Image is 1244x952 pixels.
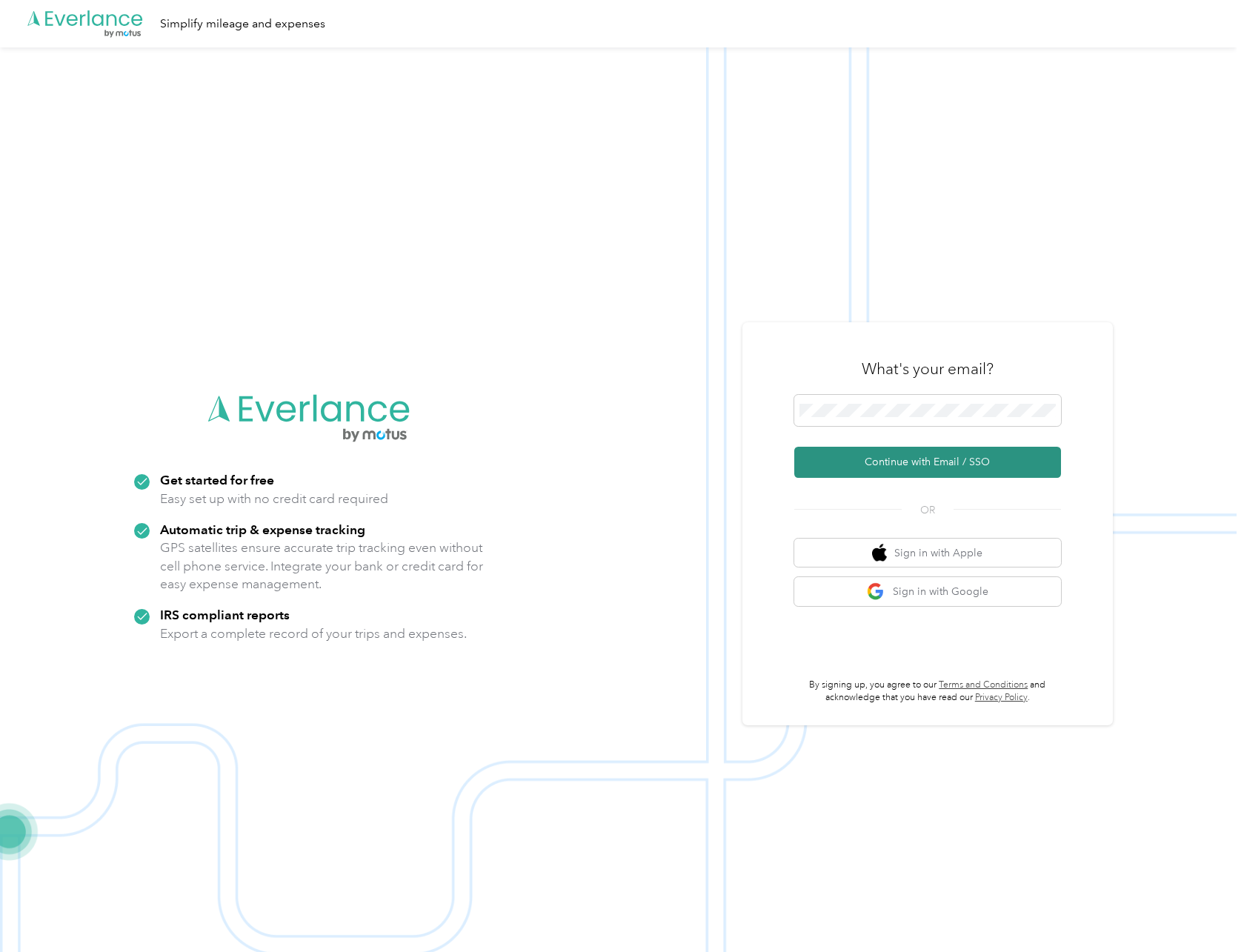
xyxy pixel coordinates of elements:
[862,359,994,379] h3: What's your email?
[160,539,484,593] p: GPS satellites ensure accurate trip tracking even without cell phone service. Integrate your bank...
[160,522,365,537] strong: Automatic trip & expense tracking
[975,692,1028,703] a: Privacy Policy
[160,490,388,508] p: Easy set up with no credit card required
[794,679,1061,705] p: By signing up, you agree to our and acknowledge that you have read our .
[160,607,290,622] strong: IRS compliant reports
[902,502,954,518] span: OR
[160,472,274,487] strong: Get started for free
[794,447,1061,478] button: Continue with Email / SSO
[867,582,885,601] img: google logo
[872,544,887,562] img: apple logo
[939,679,1028,690] a: Terms and Conditions
[794,539,1061,567] button: apple logoSign in with Apple
[160,625,467,643] p: Export a complete record of your trips and expenses.
[794,577,1061,606] button: google logoSign in with Google
[160,15,325,33] div: Simplify mileage and expenses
